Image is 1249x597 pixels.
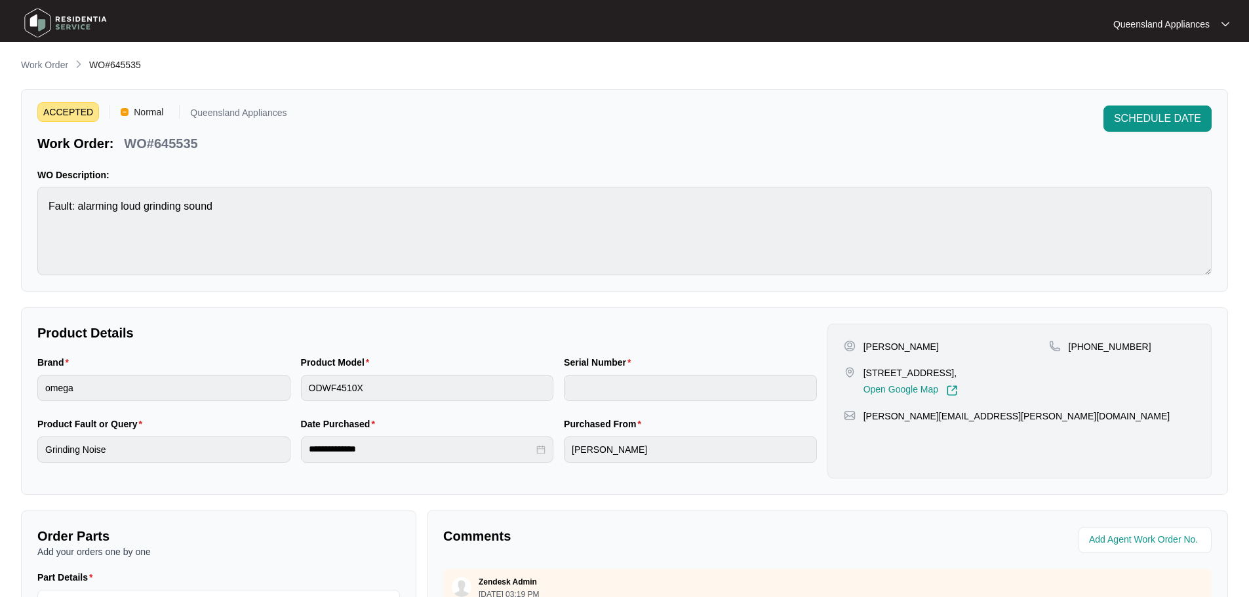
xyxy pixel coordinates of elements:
p: WO#645535 [124,134,197,153]
input: Product Model [301,375,554,401]
label: Purchased From [564,417,646,431]
p: Queensland Appliances [1113,18,1210,31]
p: [PERSON_NAME] [863,340,939,353]
img: map-pin [844,410,856,421]
img: user.svg [452,577,471,597]
img: user-pin [844,340,856,352]
img: Vercel Logo [121,108,129,116]
img: chevron-right [73,59,84,69]
a: Work Order [18,58,71,73]
label: Brand [37,356,74,369]
p: Queensland Appliances [190,108,287,122]
label: Part Details [37,571,98,584]
p: WO Description: [37,168,1212,182]
input: Add Agent Work Order No. [1089,532,1204,548]
textarea: Fault: alarming loud grinding sound [37,187,1212,275]
img: dropdown arrow [1221,21,1229,28]
input: Brand [37,375,290,401]
label: Serial Number [564,356,636,369]
label: Date Purchased [301,417,380,431]
label: Product Model [301,356,375,369]
span: SCHEDULE DATE [1114,111,1201,126]
span: Normal [129,102,169,122]
input: Serial Number [564,375,817,401]
a: Open Google Map [863,385,958,396]
img: map-pin [844,366,856,378]
p: [PHONE_NUMBER] [1069,340,1151,353]
p: Zendesk Admin [479,577,537,587]
img: residentia service logo [20,3,111,43]
p: [PERSON_NAME][EMAIL_ADDRESS][PERSON_NAME][DOMAIN_NAME] [863,410,1170,423]
p: Add your orders one by one [37,545,400,558]
p: Product Details [37,324,817,342]
span: WO#645535 [89,60,141,70]
input: Product Fault or Query [37,436,290,463]
p: Comments [443,527,818,545]
p: Order Parts [37,527,400,545]
p: Work Order: [37,134,113,153]
p: Work Order [21,58,68,71]
input: Date Purchased [309,442,534,456]
input: Purchased From [564,436,817,463]
label: Product Fault or Query [37,417,148,431]
button: SCHEDULE DATE [1103,106,1212,132]
img: Link-External [946,385,958,396]
img: map-pin [1049,340,1061,352]
span: ACCEPTED [37,102,99,122]
p: [STREET_ADDRESS], [863,366,958,379]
